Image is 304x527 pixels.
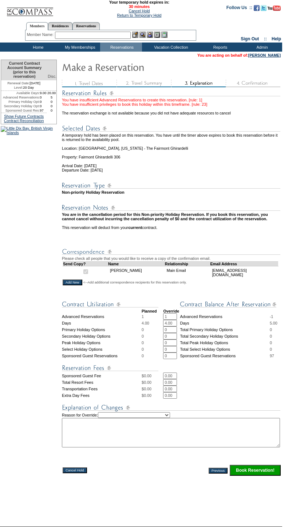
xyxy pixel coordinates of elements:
td: Home [16,43,58,52]
td: [EMAIL_ADDRESS][DOMAIN_NAME] [210,266,278,279]
td: Email Address [210,261,278,266]
td: Sponsored Guest Fee [62,373,142,379]
span: 0 [270,347,272,351]
span: :: [264,36,267,41]
a: Members [26,22,48,30]
img: step4_state1.gif [226,80,280,87]
input: Add New [63,279,82,285]
span: 5.00 [270,321,277,325]
td: Sponsored Guest Reservations [180,353,269,359]
td: Total Select Holiday Options [180,346,269,353]
img: Follow us on Twitter [261,5,267,11]
td: Reports [198,43,240,52]
img: Explanation of Changes [62,403,280,412]
td: Send Copy? [63,261,108,266]
span: 0 [142,347,144,351]
span: 0 [270,334,272,338]
td: [DATE] [1,80,47,85]
td: Reservations [100,43,142,52]
td: Reason for Override: [62,412,281,447]
td: Relationship [165,261,210,266]
img: Contract Balance After Reservation [180,300,276,309]
td: 0 [47,108,56,113]
td: Arrival Date: [DATE] [62,159,281,168]
td: 0 [40,104,47,108]
td: Primary Holiday Opt: [1,100,40,104]
td: Property: Fairmont Ghirardelli 306 [62,150,281,159]
span: 97 [270,354,274,358]
a: Return to Temporary Hold [117,13,162,17]
span: 0 [142,354,144,358]
img: Subscribe to our YouTube Channel [268,5,281,11]
b: current [128,225,142,230]
td: $ [142,373,163,379]
td: Extra Day Fees [62,392,142,399]
span: 4.00 [142,321,149,325]
span: 0 [270,327,272,332]
td: Follow Us :: [226,4,252,13]
span: 0 [142,341,144,345]
td: Sponsored Guest Reservations [62,353,142,359]
td: Advanced Reservations [62,313,142,320]
td: Peak Holiday Options [62,339,142,346]
span: 0 [142,327,144,332]
td: Days [180,320,269,326]
span: Please check all people that you would like to receive a copy of the confirmation email. [62,256,210,261]
strong: Planned [142,309,157,313]
a: [PERSON_NAME] [248,53,281,57]
td: Name [108,261,165,266]
img: Compass Home [6,1,54,16]
img: Impersonate [147,32,153,38]
td: Advanced Reservations [180,313,269,320]
input: Click this button to finalize your reservation. [230,465,281,476]
td: Total Peak Holiday Options [180,339,269,346]
a: Sign Out [241,36,259,41]
td: Select Holiday Options [62,346,142,353]
span: <--Add additional correspondence recipients for this reservation only. [83,280,187,285]
img: Reservation Notes [62,203,280,212]
td: 0 [40,95,47,100]
div: You have insufficient Advanced Reservations to create this reservation. [rule: 1] You have insuff... [62,98,281,106]
input: Cancel Hold [63,467,87,473]
td: The reservation exchange is not available because you did not have adequate resources to cancel [62,106,281,115]
a: Residences [48,22,72,30]
span: 0 [142,334,144,338]
img: Contract Utilization [62,300,158,309]
td: $ [142,386,163,392]
a: Show Future Contracts [4,114,44,118]
td: 20.00 [47,91,56,95]
td: Departure Date: [DATE] [62,168,281,172]
a: Become our fan on Facebook [254,7,260,12]
td: Total Resort Fees [62,379,142,386]
td: [PERSON_NAME] [108,266,165,279]
img: Become our fan on Facebook [254,5,260,11]
img: step1_state3.gif [62,80,117,87]
td: This reservation will deduct from your contract. [62,225,281,230]
td: 0 [47,100,56,104]
td: 0 [47,104,56,108]
img: b_edit.gif [132,32,138,38]
td: You are in the cancellation period for this Non-priority Holiday Reservation. If you book this re... [62,212,281,221]
td: Sponsored Guest Res: [1,108,40,113]
img: Reservations [154,32,160,38]
td: Transportation Fees [62,386,142,392]
span: Level: [14,85,23,90]
td: Current Contract Account Summary (prior to this reservation) [1,60,47,80]
img: Reservation Dates [62,124,280,133]
td: Location: [GEOGRAPHIC_DATA], [US_STATE] - The Fairmont Ghirardelli [62,142,281,150]
strong: Override [163,309,179,313]
span: 0 [270,341,272,345]
td: 0 [40,100,47,104]
span: 0.00 [144,380,151,385]
span: Renewal Date: [7,81,29,85]
td: 9.00 [40,91,47,95]
td: 97 [40,108,47,113]
span: You are acting on behalf of: [197,53,281,57]
td: $ [142,392,163,399]
img: Reservation Type [62,181,280,190]
a: Follow us on Twitter [261,7,267,12]
span: 0.00 [144,387,151,391]
td: Available Days: [1,91,40,95]
img: Reservation Fees [62,363,158,373]
a: Subscribe to our YouTube Channel [268,7,281,12]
